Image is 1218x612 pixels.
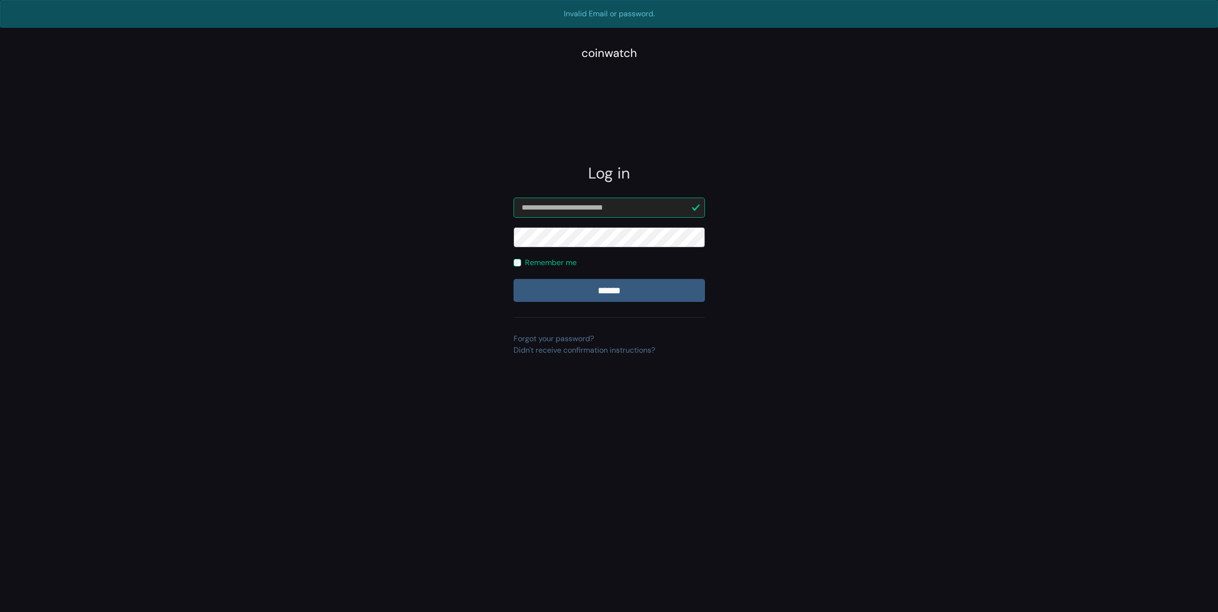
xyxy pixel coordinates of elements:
a: coinwatch [581,49,637,59]
h2: Log in [514,164,705,182]
a: Forgot your password? [514,334,594,344]
div: coinwatch [581,45,637,62]
label: Remember me [525,257,577,268]
a: Didn't receive confirmation instructions? [514,345,655,355]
